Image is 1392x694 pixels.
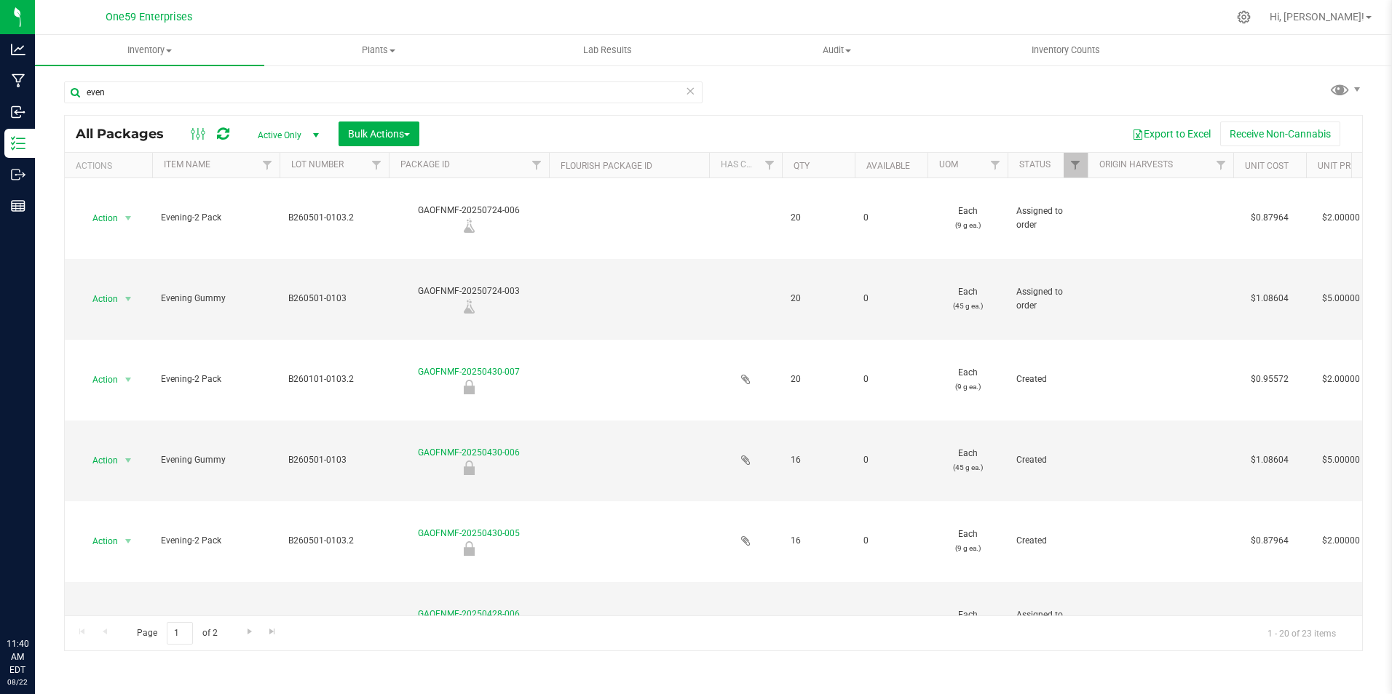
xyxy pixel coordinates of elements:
[288,372,380,386] span: B260101-0103.2
[124,622,229,645] span: Page of 2
[164,159,210,169] a: Item Name
[936,608,999,636] span: Each
[265,44,493,57] span: Plants
[119,289,138,309] span: select
[288,453,380,467] span: B260501-0103
[161,372,271,386] span: Evening-2 Pack
[936,541,999,555] p: (9 g ea.)
[239,622,260,642] a: Go to the next page
[387,541,551,556] div: Quarantine Lock
[791,453,846,467] span: 16
[79,450,119,471] span: Action
[365,153,389,178] a: Filter
[563,44,652,57] span: Lab Results
[262,622,283,642] a: Go to the last page
[291,159,344,169] a: Lot Number
[7,677,28,687] p: 08/22
[1019,159,1051,169] a: Status
[79,531,119,551] span: Action
[1099,159,1173,169] a: Origin Harvests
[936,460,999,474] p: (45 g ea.)
[418,609,520,619] a: GAOFNMF-20250428-006
[1012,44,1120,57] span: Inventory Counts
[936,366,999,394] span: Each
[43,575,60,593] iframe: Resource center unread badge
[1016,453,1079,467] span: Created
[1270,11,1364,23] span: Hi, [PERSON_NAME]!
[79,612,119,632] span: Action
[288,211,380,225] span: B260501-0103.2
[106,11,192,23] span: One59 Enterprises
[76,161,146,171] div: Actions
[288,534,380,548] span: B260501-0103.2
[493,35,722,65] a: Lab Results
[1016,204,1079,232] span: Assigned to order
[35,44,264,57] span: Inventory
[936,447,999,474] span: Each
[79,289,119,309] span: Action
[418,528,520,538] a: GAOFNMF-20250430-005
[709,153,782,178] th: Has COA
[161,453,271,467] span: Evening Gummy
[387,299,551,314] div: Lab Sample
[387,218,551,233] div: Lab Sample
[387,284,551,313] div: GAOFNMF-20250724-003
[264,35,494,65] a: Plants
[288,292,380,306] span: B260501-0103
[7,637,28,677] p: 11:40 AM EDT
[722,35,952,65] a: Audit
[1318,161,1364,171] a: Unit Price
[119,450,138,471] span: select
[11,136,25,151] inline-svg: Inventory
[1233,420,1306,501] td: $1.08604
[1315,369,1367,390] span: $2.00000
[791,211,846,225] span: 20
[11,42,25,57] inline-svg: Analytics
[939,159,958,169] a: UOM
[1315,288,1367,309] span: $5.00000
[11,73,25,88] inline-svg: Manufacturing
[1315,530,1367,551] span: $2.00000
[791,292,846,306] span: 20
[11,105,25,119] inline-svg: Inbound
[1233,501,1306,582] td: $0.87964
[685,81,695,100] span: Clear
[863,292,919,306] span: 0
[1256,622,1348,644] span: 1 - 20 of 23 items
[1233,582,1306,663] td: $1.08604
[758,153,782,178] a: Filter
[936,218,999,232] p: (9 g ea.)
[15,578,58,621] iframe: Resource center
[936,285,999,313] span: Each
[167,622,193,645] input: 1
[256,153,280,178] a: Filter
[400,159,450,169] a: Package ID
[525,153,549,178] a: Filter
[418,367,520,377] a: GAOFNMF-20250430-007
[1016,285,1079,313] span: Assigned to order
[161,292,271,306] span: Evening Gummy
[1315,450,1367,471] span: $5.00000
[79,208,119,228] span: Action
[866,161,910,171] a: Available
[1016,608,1079,636] span: Assigned to order
[1233,340,1306,420] td: $0.95572
[1315,207,1367,228] span: $2.00000
[1315,611,1367,632] span: $5.00000
[11,167,25,182] inline-svg: Outbound
[863,211,919,225] span: 0
[984,153,1008,178] a: Filter
[863,372,919,386] span: 0
[561,161,652,171] a: Flourish Package ID
[1245,161,1289,171] a: Unit Cost
[79,370,119,390] span: Action
[936,299,999,313] p: (45 g ea.)
[1016,372,1079,386] span: Created
[11,199,25,213] inline-svg: Reports
[348,128,410,140] span: Bulk Actions
[387,380,551,394] div: Quarantine Lock
[952,35,1181,65] a: Inventory Counts
[387,204,551,232] div: GAOFNMF-20250724-006
[1209,153,1233,178] a: Filter
[1235,10,1253,24] div: Manage settings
